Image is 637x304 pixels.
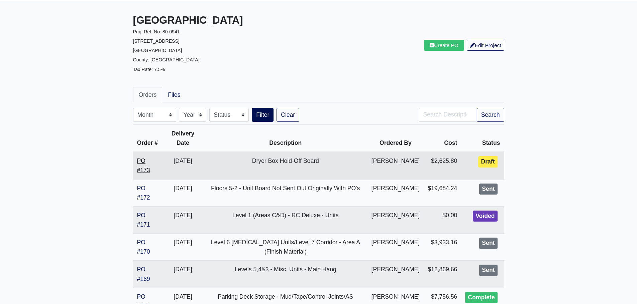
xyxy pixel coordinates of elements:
[367,234,424,261] td: [PERSON_NAME]
[467,40,504,51] a: Edit Project
[424,40,464,51] a: Create PO
[424,125,461,152] th: Cost
[162,152,204,179] td: [DATE]
[204,179,367,206] td: Floors 5-2 - Unit Board Not Sent Out Originally With PO's
[133,67,165,72] small: Tax Rate: 7.5%
[204,125,367,152] th: Description
[479,184,497,195] div: Sent
[473,211,497,222] div: Voided
[133,29,180,34] small: Proj. Ref. No: 80-0941
[162,179,204,206] td: [DATE]
[204,152,367,179] td: Dryer Box Hold-Off Board
[277,108,299,122] a: Clear
[133,87,163,102] a: Orders
[461,125,504,152] th: Status
[419,108,477,122] input: Search
[137,266,150,282] a: PO #169
[424,179,461,206] td: $19,684.24
[252,108,274,122] button: Filter
[162,261,204,288] td: [DATE]
[137,158,150,174] a: PO #173
[479,238,497,249] div: Sent
[424,261,461,288] td: $12,869.66
[133,57,200,62] small: County: [GEOGRAPHIC_DATA]
[479,265,497,276] div: Sent
[162,87,186,102] a: Files
[204,234,367,261] td: Level 6 [MEDICAL_DATA] Units/Level 7 Corridor - Area A (Finish Material)
[133,14,314,27] h3: [GEOGRAPHIC_DATA]
[367,261,424,288] td: [PERSON_NAME]
[424,234,461,261] td: $3,933.16
[424,206,461,233] td: $0.00
[162,234,204,261] td: [DATE]
[133,38,180,44] small: [STREET_ADDRESS]
[465,292,497,303] div: Complete
[162,206,204,233] td: [DATE]
[477,108,504,122] button: Search
[133,48,182,53] small: [GEOGRAPHIC_DATA]
[133,125,163,152] th: Order #
[424,152,461,179] td: $2,625.80
[367,152,424,179] td: [PERSON_NAME]
[137,239,150,255] a: PO #170
[367,206,424,233] td: [PERSON_NAME]
[367,125,424,152] th: Ordered By
[204,261,367,288] td: Levels 5,4&3 - Misc. Units - Main Hang
[137,185,150,201] a: PO #172
[478,156,497,168] div: Draft
[137,212,150,228] a: PO #171
[367,179,424,206] td: [PERSON_NAME]
[204,206,367,233] td: Level 1 (Areas C&D) - RC Deluxe - Units
[162,125,204,152] th: Delivery Date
